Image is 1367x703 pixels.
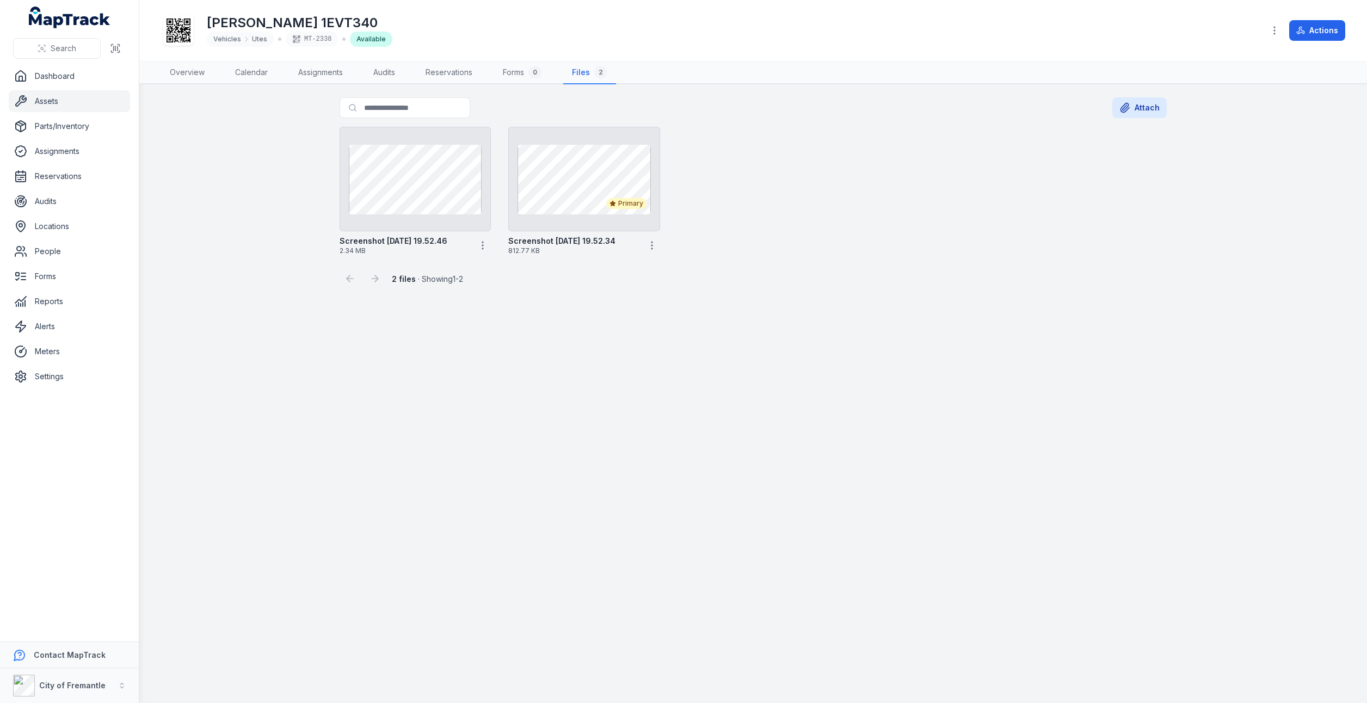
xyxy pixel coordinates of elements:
[39,681,106,690] strong: City of Fremantle
[392,274,416,283] strong: 2 files
[9,65,130,87] a: Dashboard
[9,341,130,362] a: Meters
[365,61,404,84] a: Audits
[226,61,276,84] a: Calendar
[9,140,130,162] a: Assignments
[594,66,607,79] div: 2
[9,240,130,262] a: People
[29,7,110,28] a: MapTrack
[340,246,470,255] span: 2.34 MB
[51,43,76,54] span: Search
[606,198,646,209] div: Primary
[286,32,338,47] div: MT-2338
[417,61,481,84] a: Reservations
[508,246,639,255] span: 812.77 KB
[9,266,130,287] a: Forms
[34,650,106,659] strong: Contact MapTrack
[207,14,392,32] h1: [PERSON_NAME] 1EVT340
[392,274,463,283] span: · Showing 1 - 2
[340,236,447,246] strong: Screenshot [DATE] 19.52.46
[9,190,130,212] a: Audits
[1289,20,1345,41] button: Actions
[9,115,130,137] a: Parts/Inventory
[161,61,213,84] a: Overview
[9,90,130,112] a: Assets
[1112,97,1167,118] button: Attach
[494,61,550,84] a: Forms0
[213,35,241,44] span: Vehicles
[290,61,352,84] a: Assignments
[9,291,130,312] a: Reports
[252,35,267,44] span: Utes
[9,366,130,387] a: Settings
[350,32,392,47] div: Available
[9,165,130,187] a: Reservations
[13,38,101,59] button: Search
[563,61,616,84] a: Files2
[9,215,130,237] a: Locations
[9,316,130,337] a: Alerts
[528,66,541,79] div: 0
[508,236,615,246] strong: Screenshot [DATE] 19.52.34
